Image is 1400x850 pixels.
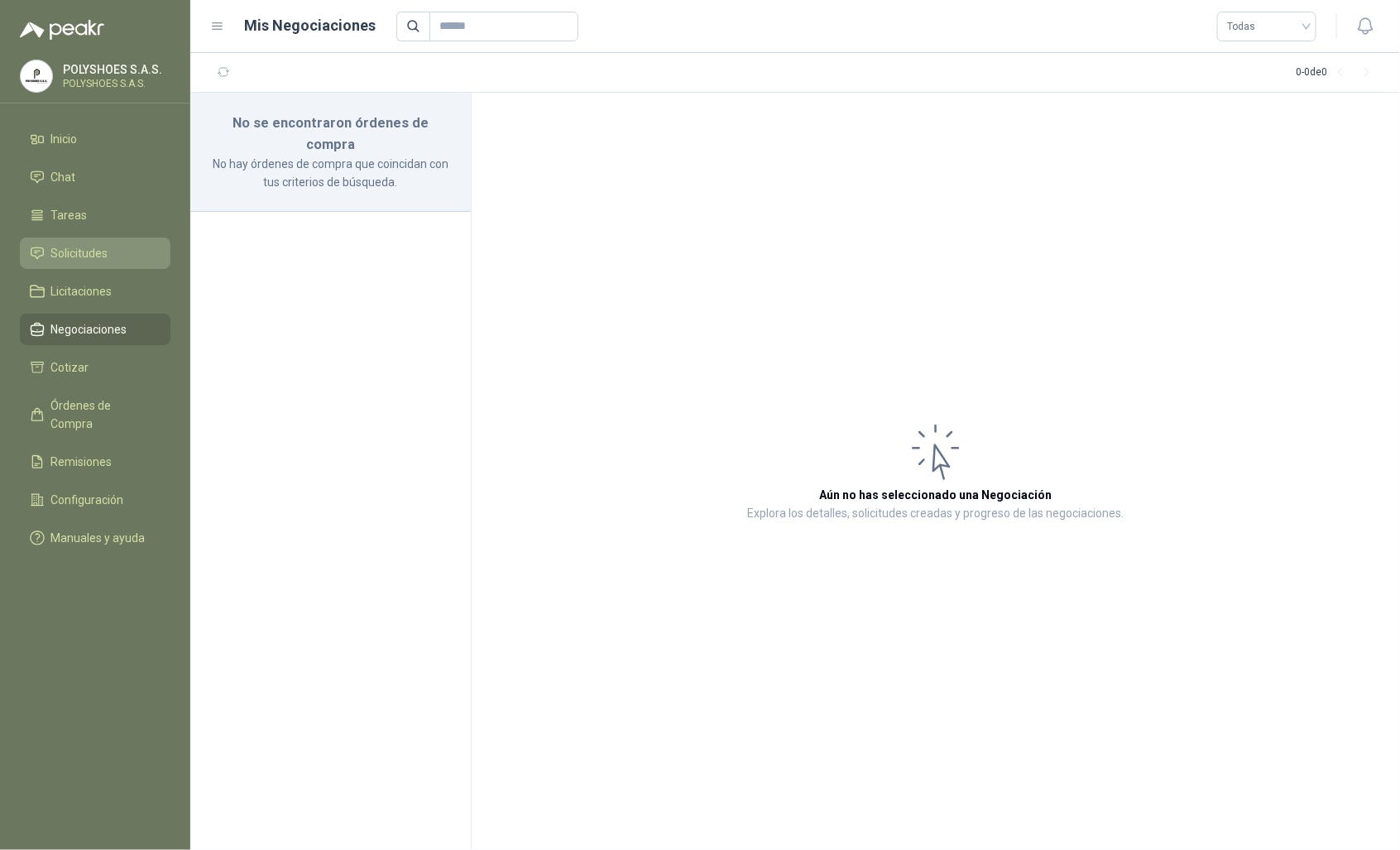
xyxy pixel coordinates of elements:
span: Cotizar [51,358,89,377]
span: Solicitudes [51,244,108,262]
p: POLYSHOES S.A.S. [63,79,166,89]
a: Configuración [20,484,170,516]
h3: Aún no has seleccionado una Negociación [820,486,1052,504]
a: Manuales y ayuda [20,522,170,554]
a: Chat [20,161,170,193]
h1: Mis Negociaciones [245,14,376,37]
span: Licitaciones [51,282,113,300]
a: Remisiones [20,446,170,478]
span: Tareas [51,206,88,224]
div: 0 - 0 de 0 [1296,60,1380,86]
p: POLYSHOES S.A.S. [63,64,166,75]
span: Todas [1227,14,1307,39]
h3: No se encontraron órdenes de compra [210,113,451,155]
span: Negociaciones [51,320,127,339]
a: Inicio [20,123,170,155]
p: No hay órdenes de compra que coincidan con tus criterios de búsqueda. [210,155,451,191]
img: Logo peakr [20,20,104,40]
span: Chat [51,168,76,186]
span: Inicio [51,130,78,148]
a: Órdenes de Compra [20,390,170,439]
span: Órdenes de Compra [51,396,155,433]
a: Solicitudes [20,238,170,269]
span: Configuración [51,491,124,509]
img: Company Logo [21,60,52,92]
p: Explora los detalles, solicitudes creadas y progreso de las negociaciones. [748,504,1124,524]
a: Licitaciones [20,276,170,307]
span: Remisiones [51,453,113,471]
a: Cotizar [20,352,170,383]
a: Negociaciones [20,314,170,345]
span: Manuales y ayuda [51,529,146,547]
a: Tareas [20,199,170,231]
